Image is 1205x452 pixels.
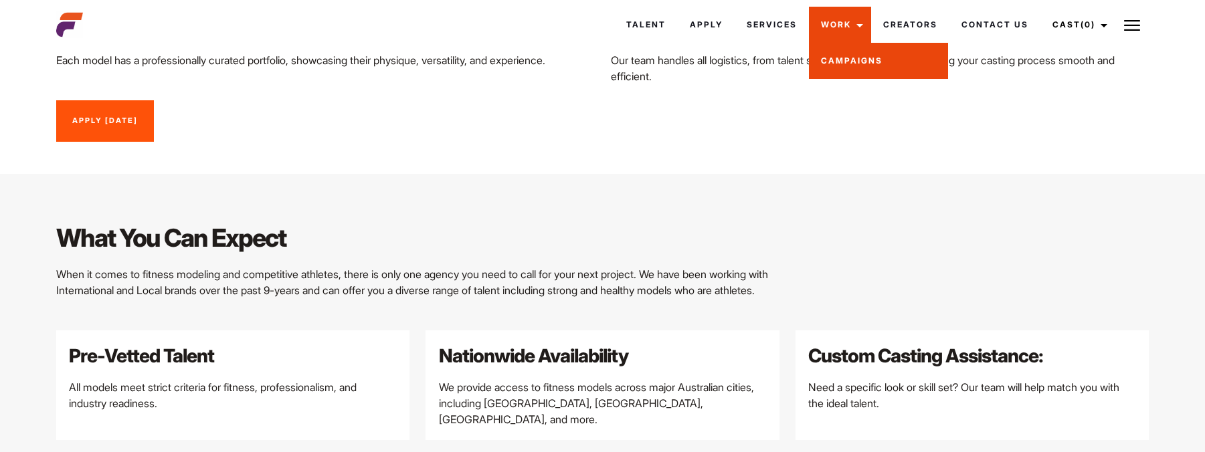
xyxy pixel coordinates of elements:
p: We provide access to fitness models across major Australian cities, including [GEOGRAPHIC_DATA], ... [439,379,767,427]
p: Our team handles all logistics, from talent selection to scheduling, making your casting process ... [611,52,1149,84]
span: (0) [1081,19,1095,29]
h3: Custom Casting Assistance: [808,343,1136,368]
p: All models meet strict criteria for fitness, professionalism, and industry readiness. [69,379,397,411]
h3: Nationwide Availability [439,343,767,368]
a: Contact Us [949,7,1040,43]
p: When it comes to fitness modeling and competitive athletes, there is only one agency you need to ... [56,266,779,298]
img: cropped-aefm-brand-fav-22-square.png [56,11,83,38]
a: Services [735,7,809,43]
a: Creators [871,7,949,43]
h3: Pre-Vetted Talent [69,343,397,368]
h2: What You Can Expect [56,221,779,255]
a: Campaigns [809,43,948,79]
img: Burger icon [1124,17,1140,33]
a: Talent [614,7,678,43]
a: Apply [DATE] [56,100,154,142]
p: Each model has a professionally curated portfolio, showcasing their physique, versatility, and ex... [56,52,594,68]
a: Apply [678,7,735,43]
a: Work [809,7,871,43]
p: Need a specific look or skill set? Our team will help match you with the ideal talent. [808,379,1136,411]
a: Cast(0) [1040,7,1115,43]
